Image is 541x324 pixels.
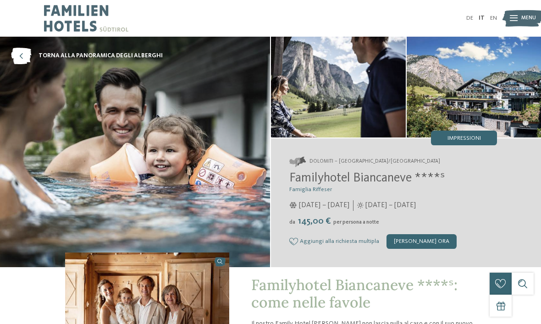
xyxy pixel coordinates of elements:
[479,15,485,21] a: IT
[466,15,473,21] a: DE
[251,275,458,312] span: Familyhotel Biancaneve ****ˢ: come nelle favole
[289,202,297,209] i: Orari d'apertura inverno
[39,52,163,60] span: torna alla panoramica degli alberghi
[333,220,379,225] span: per persona a notte
[289,220,295,225] span: da
[447,136,481,142] span: Impressioni
[490,15,497,21] a: EN
[289,187,332,192] span: Famiglia Riffeser
[271,37,406,137] img: Il nostro family hotel a Selva: una vacanza da favola
[289,172,445,185] span: Familyhotel Biancaneve ****ˢ
[365,200,416,210] span: [DATE] – [DATE]
[357,202,364,209] i: Orari d'apertura estate
[296,217,332,226] span: 145,00 €
[309,158,440,165] span: Dolomiti – [GEOGRAPHIC_DATA]/[GEOGRAPHIC_DATA]
[299,200,349,210] span: [DATE] – [DATE]
[300,238,379,245] span: Aggiungi alla richiesta multipla
[521,15,536,22] span: Menu
[11,48,163,64] a: torna alla panoramica degli alberghi
[386,234,457,249] div: [PERSON_NAME] ora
